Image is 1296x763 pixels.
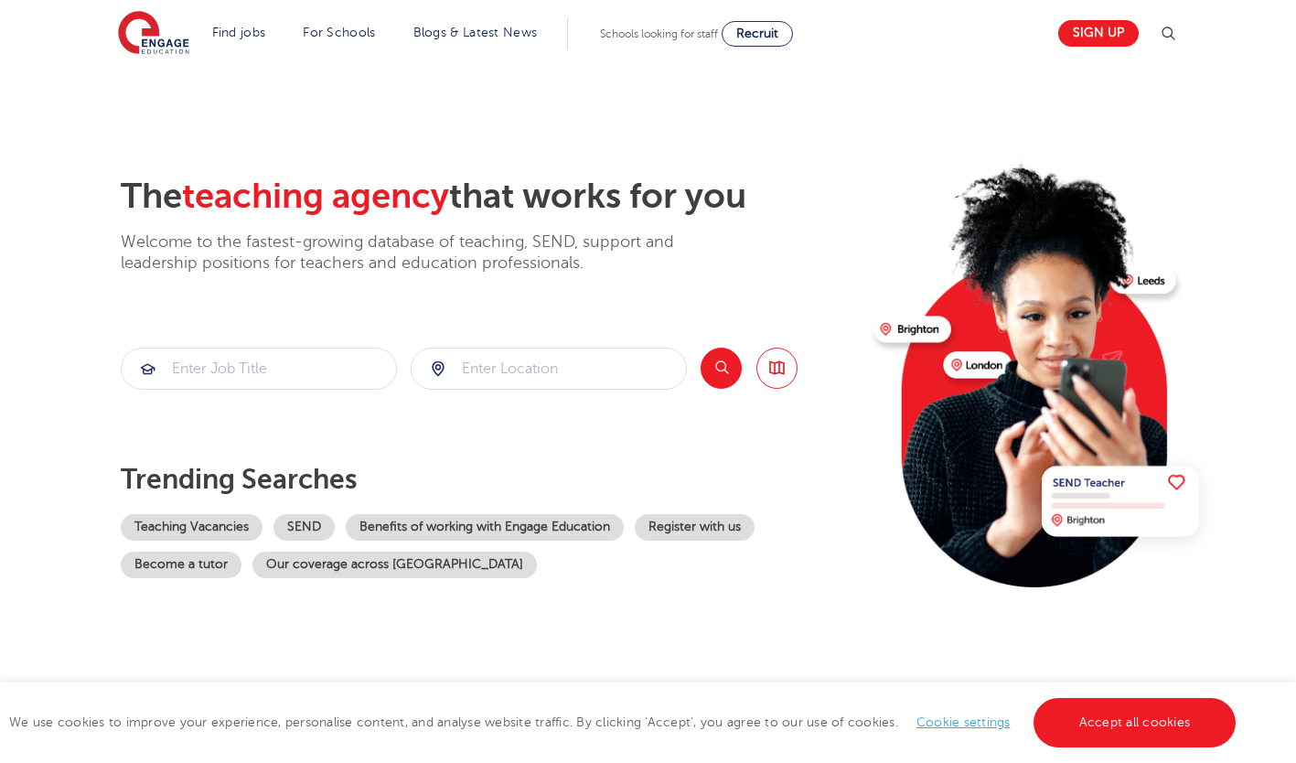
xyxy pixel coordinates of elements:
h2: The that works for you [121,176,859,218]
a: SEND [273,514,335,541]
button: Search [701,348,742,389]
a: Our coverage across [GEOGRAPHIC_DATA] [252,552,537,578]
a: For Schools [303,26,375,39]
div: Submit [411,348,687,390]
img: Engage Education [118,11,189,57]
a: Sign up [1058,20,1139,47]
a: Register with us [635,514,755,541]
span: Recruit [736,27,778,40]
a: Find jobs [212,26,266,39]
a: Become a tutor [121,552,241,578]
a: Accept all cookies [1034,698,1237,747]
a: Blogs & Latest News [413,26,538,39]
div: Submit [121,348,397,390]
input: Submit [122,349,396,389]
span: teaching agency [182,177,449,216]
p: Welcome to the fastest-growing database of teaching, SEND, support and leadership positions for t... [121,231,724,274]
span: We use cookies to improve your experience, personalise content, and analyse website traffic. By c... [9,715,1240,729]
a: Recruit [722,21,793,47]
input: Submit [412,349,686,389]
a: Teaching Vacancies [121,514,262,541]
a: Benefits of working with Engage Education [346,514,624,541]
span: Schools looking for staff [600,27,718,40]
p: Trending searches [121,463,859,496]
a: Cookie settings [916,715,1011,729]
